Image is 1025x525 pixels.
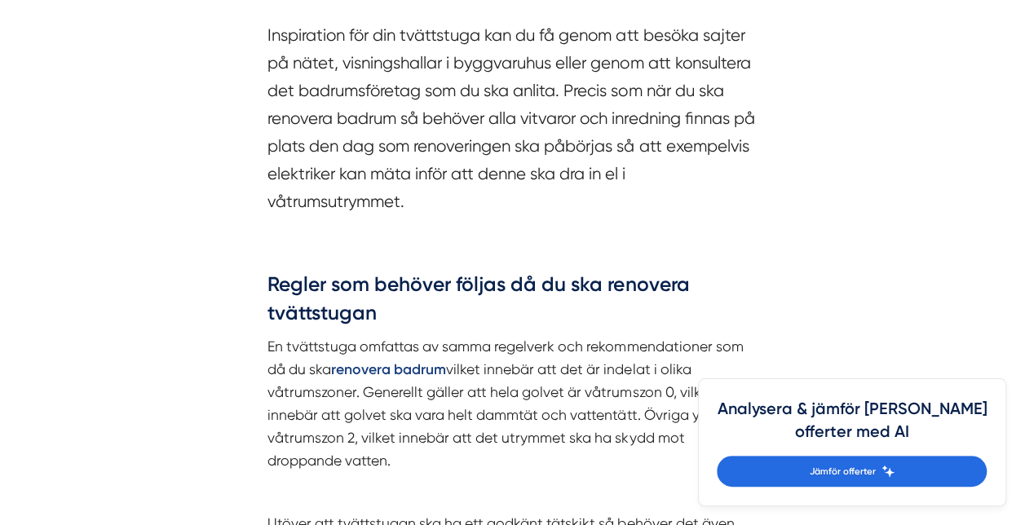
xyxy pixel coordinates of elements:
[267,270,757,333] h3: Regler som behöver följas då du ska renovera tvättstugan
[717,456,987,487] a: Jämför offerter
[809,464,875,479] span: Jämför offerter
[717,398,987,456] h4: Analysera & jämför [PERSON_NAME] offerter med AI
[331,360,446,377] a: renovera badrum
[267,334,757,472] p: En tvättstuga omfattas av samma regelverk och rekommendationer som då du ska vilket innebär att d...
